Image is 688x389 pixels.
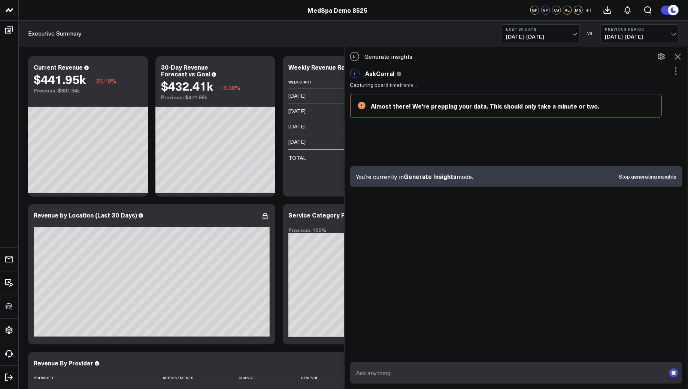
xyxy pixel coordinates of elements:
[366,69,395,78] span: AskCorral
[161,79,213,92] div: $432.41k
[288,76,363,88] th: Week Start
[34,88,142,94] div: Previous: $681.94k
[288,154,306,162] div: TOTAL
[552,6,561,15] div: CB
[288,107,306,115] div: [DATE]
[288,227,524,233] div: Previous: 100%
[161,63,210,78] div: 30-Day Revenue Forecast vs Goal
[161,94,270,100] div: Previous: $471.98k
[288,92,306,100] div: [DATE]
[601,24,679,42] button: Previous Period[DATE]-[DATE]
[288,123,306,130] div: [DATE]
[502,24,580,42] button: Last 30 Days[DATE]-[DATE]
[219,83,222,92] span: ↓
[307,6,367,14] a: MedSpa Demo 8525
[350,52,359,61] span: L
[541,6,550,15] div: GP
[371,102,654,110] div: Almost there! We're prepping your data. This should only take a minute or two.
[204,372,265,384] th: Change
[288,63,355,71] div: Weekly Revenue Rollup
[506,27,576,31] b: Last 30 Days
[350,82,422,88] div: Capturing board timeframe
[584,31,597,36] div: VS
[223,83,240,92] span: 8.38%
[34,359,93,367] div: Revenue By Provider
[329,372,390,384] th: Change
[354,366,666,380] input: Ask anything
[605,27,675,31] b: Previous Period
[28,29,82,37] a: Executive Summary
[585,6,594,15] button: +1
[574,6,583,15] div: MG
[530,6,539,15] div: GP
[109,372,204,384] th: Appointments
[265,372,329,384] th: Revenue
[34,63,83,71] div: Current Revenue
[288,211,379,219] div: Service Category Performance
[91,76,94,86] span: ↓
[34,72,86,86] div: $441.95k
[34,372,109,384] th: Provider
[288,138,306,146] div: [DATE]
[506,34,576,40] span: [DATE] - [DATE]
[605,34,675,40] span: [DATE] - [DATE]
[619,174,676,179] button: Stop generating insights
[34,211,137,219] div: Revenue by Location (Last 30 Days)
[356,172,473,181] p: You're currently in mode.
[563,6,572,15] div: AL
[404,172,457,180] span: Generate Insights
[586,7,592,13] span: + 1
[96,77,116,85] span: 35.19%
